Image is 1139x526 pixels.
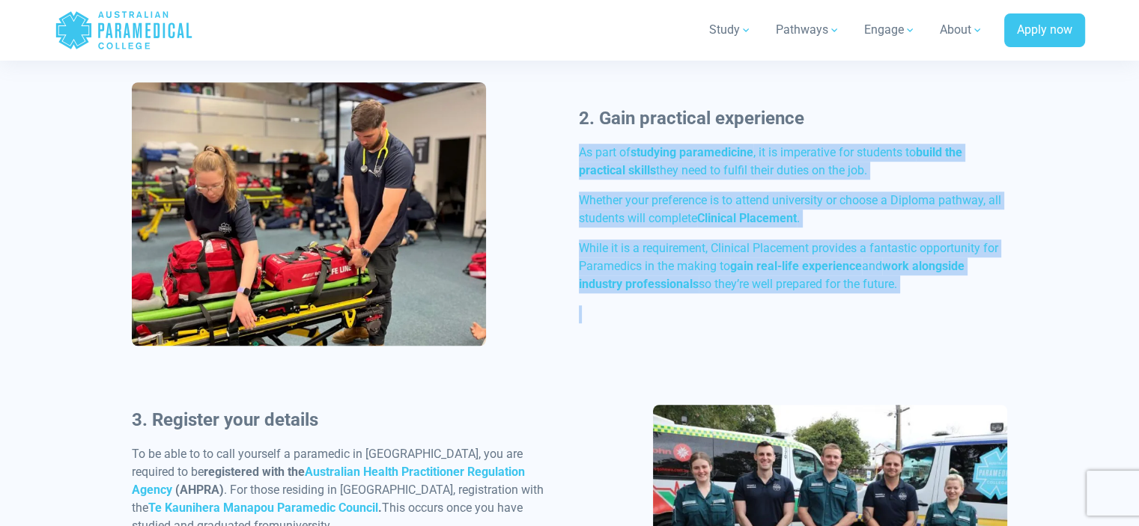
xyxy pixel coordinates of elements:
[1004,13,1085,48] a: Apply now
[855,9,925,51] a: Engage
[204,465,305,479] strong: registered with the
[697,211,797,225] strong: Clinical Placement
[767,9,849,51] a: Pathways
[579,145,962,177] strong: build the practical skills
[579,259,965,291] strong: work alongside industry professionals
[579,239,1008,293] p: While it is a requirement, Clinical Placement provides a fantastic opportunity for Paramedics in ...
[132,409,318,430] strong: 3. Register your details
[631,145,753,159] strong: studying paramedicine
[175,483,224,497] strong: (AHPRA)
[132,465,525,497] a: Australian Health Practitioner Regulation Agency
[579,108,804,129] b: 2. Gain practical experience
[148,501,382,515] strong: .
[579,144,1008,180] p: As part of , it is imperative for students to they need to fulfil their duties on the job.
[148,501,378,515] a: Te Kaunihera Manapou Paramedic Council
[931,9,992,51] a: About
[55,6,193,55] a: Australian Paramedical College
[730,259,862,273] strong: gain real-life experience
[579,192,1008,227] p: Whether your preference is to attend university or choose a Diploma pathway, all students will co...
[700,9,761,51] a: Study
